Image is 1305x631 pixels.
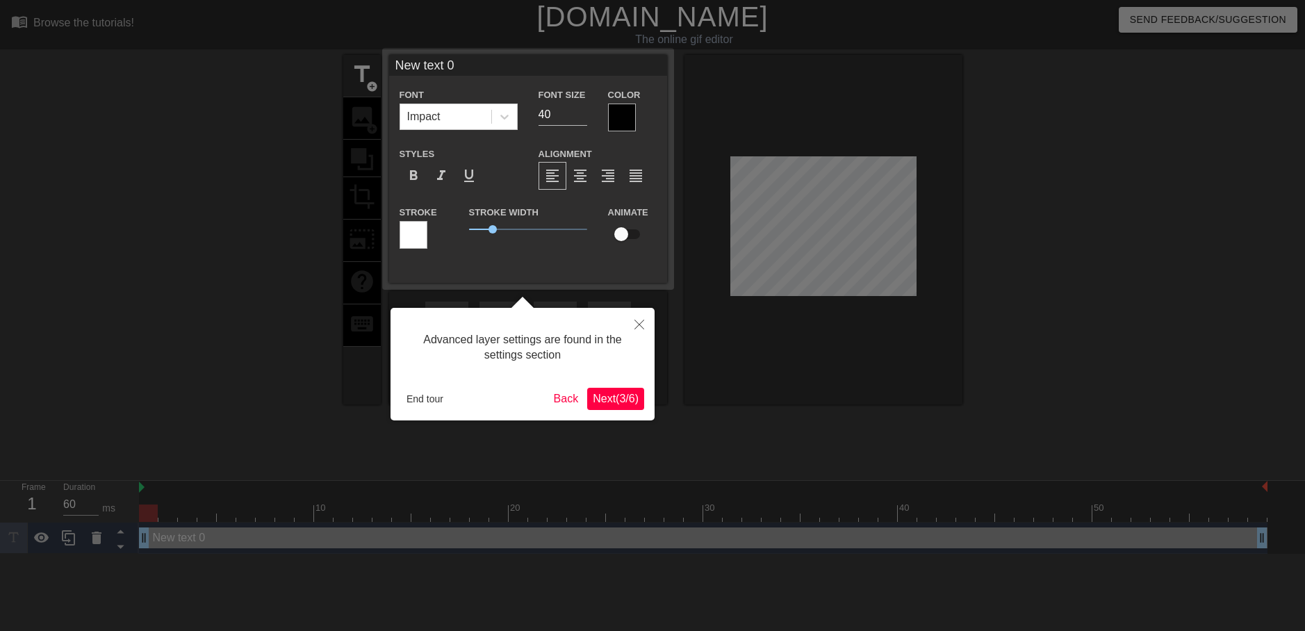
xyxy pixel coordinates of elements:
button: Next [587,388,644,410]
button: Back [548,388,584,410]
button: End tour [401,388,449,409]
button: Close [624,308,655,340]
div: Advanced layer settings are found in the settings section [401,318,644,377]
span: Next ( 3 / 6 ) [593,393,639,404]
